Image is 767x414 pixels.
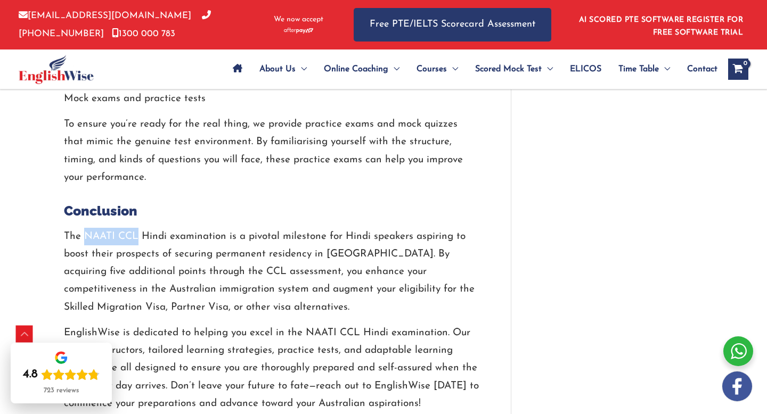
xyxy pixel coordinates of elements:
img: Afterpay-Logo [284,28,313,34]
nav: Site Navigation: Main Menu [224,51,717,88]
span: Scored Mock Test [475,51,542,88]
h2: Conclusion [64,202,479,220]
span: We now accept [274,14,323,25]
p: EnglishWise is dedicated to helping you excel in the NAATI CCL Hindi examination. Our skilled ins... [64,324,479,412]
img: cropped-ew-logo [19,55,94,84]
div: 4.8 [23,367,38,382]
span: Menu Toggle [659,51,670,88]
a: [EMAIL_ADDRESS][DOMAIN_NAME] [19,11,191,20]
a: ELICOS [561,51,610,88]
a: 1300 000 783 [112,29,175,38]
a: About UsMenu Toggle [251,51,315,88]
span: Online Coaching [324,51,388,88]
span: Menu Toggle [388,51,399,88]
a: Time TableMenu Toggle [610,51,679,88]
div: 723 reviews [44,386,79,395]
a: [PHONE_NUMBER] [19,11,211,38]
span: Menu Toggle [296,51,307,88]
aside: Header Widget 1 [573,7,748,42]
img: white-facebook.png [722,371,752,401]
a: CoursesMenu Toggle [408,51,467,88]
a: Free PTE/IELTS Scorecard Assessment [354,8,551,42]
span: ELICOS [570,51,601,88]
span: About Us [259,51,296,88]
span: Menu Toggle [542,51,553,88]
div: Rating: 4.8 out of 5 [23,367,100,382]
span: Courses [417,51,447,88]
a: Online CoachingMenu Toggle [315,51,408,88]
p: To ensure you’re ready for the real thing, we provide practice exams and mock quizzes that mimic ... [64,115,479,186]
a: Scored Mock TestMenu Toggle [467,51,561,88]
a: View Shopping Cart, empty [728,59,748,80]
span: Contact [687,51,717,88]
a: Contact [679,51,717,88]
span: Time Table [618,51,659,88]
p: Mock exams and practice tests [64,90,479,107]
a: AI SCORED PTE SOFTWARE REGISTER FOR FREE SOFTWARE TRIAL [579,16,744,37]
span: Menu Toggle [447,51,458,88]
p: The NAATI CCL Hindi examination is a pivotal milestone for Hindi speakers aspiring to boost their... [64,228,479,316]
